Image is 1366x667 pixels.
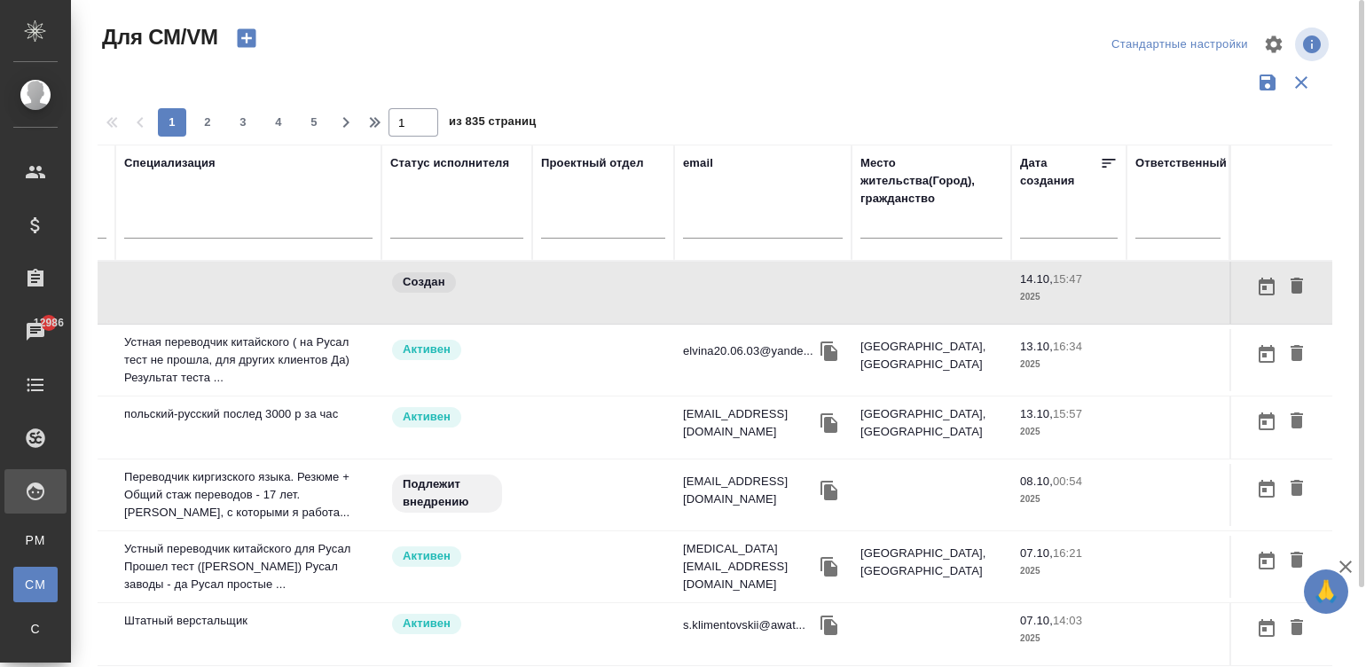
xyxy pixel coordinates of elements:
[225,23,268,53] button: Создать
[852,329,1011,391] td: [GEOGRAPHIC_DATA], [GEOGRAPHIC_DATA]
[449,111,536,137] span: из 835 страниц
[683,616,805,634] p: s.klimentovskii@awat...
[124,540,373,593] p: Устный переводчик китайского для Русал Прошел тест ([PERSON_NAME]) Русал заводы - да Русал просты...
[1252,612,1282,645] button: Открыть календарь загрузки
[1020,614,1053,627] p: 07.10,
[1053,407,1082,420] p: 15:57
[1107,31,1252,59] div: split button
[13,522,58,558] a: PM
[1020,272,1053,286] p: 14.10,
[1053,475,1082,488] p: 00:54
[1020,340,1053,353] p: 13.10,
[1295,27,1332,61] span: Посмотреть информацию
[1020,154,1100,190] div: Дата создания
[4,310,67,354] a: 12986
[403,615,451,632] p: Активен
[816,477,843,504] button: Скопировать
[1282,271,1312,303] button: Удалить
[300,114,328,131] span: 5
[1304,569,1348,614] button: 🙏
[1020,407,1053,420] p: 13.10,
[1282,405,1312,438] button: Удалить
[1053,546,1082,560] p: 16:21
[124,333,373,387] p: Устная переводчик китайского ( на Русал тест не прошла, для других клиентов Да) Результат теста ...
[683,405,816,441] p: [EMAIL_ADDRESS][DOMAIN_NAME]
[390,405,523,429] div: Рядовой исполнитель: назначай с учетом рейтинга
[1252,405,1282,438] button: Открыть календарь загрузки
[852,536,1011,598] td: [GEOGRAPHIC_DATA], [GEOGRAPHIC_DATA]
[264,114,293,131] span: 4
[683,342,813,360] p: elvina20.06.03@yande...
[403,408,451,426] p: Активен
[860,154,1002,208] div: Место жительства(Город), гражданство
[390,473,523,514] div: Свежая кровь: на первые 3 заказа по тематике ставь редактора и фиксируй оценки
[23,314,75,332] span: 12986
[403,547,451,565] p: Активен
[852,396,1011,459] td: [GEOGRAPHIC_DATA], [GEOGRAPHIC_DATA]
[683,473,816,508] p: [EMAIL_ADDRESS][DOMAIN_NAME]
[816,338,843,365] button: Скопировать
[1020,490,1118,508] p: 2025
[403,273,445,291] p: Создан
[1251,66,1284,99] button: Сохранить фильтры
[1053,614,1082,627] p: 14:03
[390,338,523,362] div: Рядовой исполнитель: назначай с учетом рейтинга
[390,545,523,569] div: Рядовой исполнитель: назначай с учетом рейтинга
[98,23,218,51] span: Для СМ/VM
[1020,546,1053,560] p: 07.10,
[193,114,222,131] span: 2
[229,114,257,131] span: 3
[264,108,293,137] button: 4
[1135,154,1227,172] div: Ответственный
[1020,475,1053,488] p: 08.10,
[403,475,491,511] p: Подлежит внедрению
[13,567,58,602] a: CM
[1252,545,1282,577] button: Открыть календарь загрузки
[1053,340,1082,353] p: 16:34
[1284,66,1318,99] button: Сбросить фильтры
[816,553,843,580] button: Скопировать
[1020,630,1118,647] p: 2025
[1282,612,1312,645] button: Удалить
[22,531,49,549] span: PM
[541,154,644,172] div: Проектный отдел
[1311,573,1341,610] span: 🙏
[1282,545,1312,577] button: Удалить
[816,410,843,436] button: Скопировать
[390,612,523,636] div: Рядовой исполнитель: назначай с учетом рейтинга
[193,108,222,137] button: 2
[1252,338,1282,371] button: Открыть календарь загрузки
[683,154,713,172] div: email
[1053,272,1082,286] p: 15:47
[1252,473,1282,506] button: Открыть календарь загрузки
[124,405,373,423] p: польский-русский послед 3000 р за час
[1020,288,1118,306] p: 2025
[124,612,373,630] p: Штатный верстальщик
[1282,473,1312,506] button: Удалить
[124,468,373,522] p: Переводчик киргизского языка. Резюме + Общий стаж переводов - 17 лет. [PERSON_NAME], с которыми я...
[229,108,257,137] button: 3
[390,154,509,172] div: Статус исполнителя
[403,341,451,358] p: Активен
[1020,356,1118,373] p: 2025
[816,612,843,639] button: Скопировать
[1282,338,1312,371] button: Удалить
[683,540,816,593] p: [MEDICAL_DATA][EMAIL_ADDRESS][DOMAIN_NAME]
[22,576,49,593] span: CM
[1252,271,1282,303] button: Открыть календарь загрузки
[22,620,49,638] span: С
[300,108,328,137] button: 5
[1020,562,1118,580] p: 2025
[1252,23,1295,66] span: Настроить таблицу
[124,154,216,172] div: Специализация
[1020,423,1118,441] p: 2025
[13,611,58,647] a: С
